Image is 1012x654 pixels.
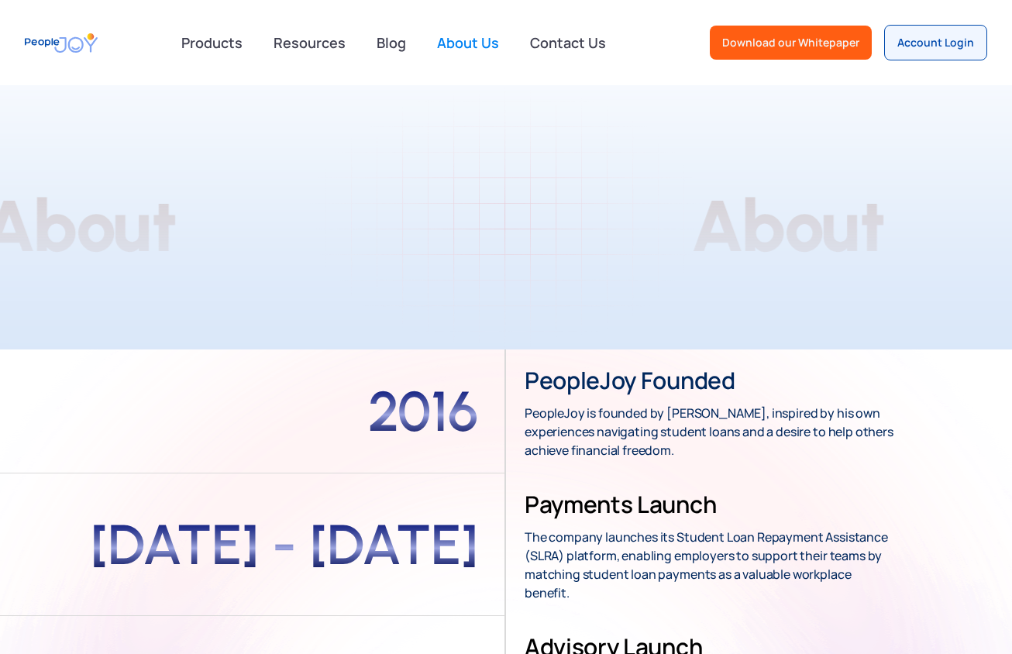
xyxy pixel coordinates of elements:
p: PeopleJoy is founded by [PERSON_NAME], inspired by his own experiences navigating student loans a... [525,404,897,460]
div: Products [172,27,252,58]
div: Account Login [897,35,974,50]
a: About Us [428,26,508,60]
h3: PeopleJoy founded [525,365,735,396]
a: Download our Whitepaper [710,26,872,60]
p: The company launches its Student Loan Repayment Assistance (SLRA) platform, enabling employers to... [525,528,897,602]
a: Account Login [884,25,987,60]
h3: Payments Launch [525,489,716,520]
div: Download our Whitepaper [722,35,859,50]
a: Blog [367,26,415,60]
a: Contact Us [521,26,615,60]
a: Resources [264,26,355,60]
a: home [25,26,98,60]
